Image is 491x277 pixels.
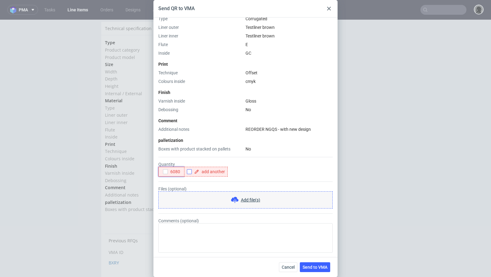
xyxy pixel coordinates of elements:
span: Add file(s) [241,197,260,203]
td: Height [105,63,195,70]
div: palletization [158,137,333,143]
span: No [197,158,203,164]
span: Testliner brown [245,25,275,30]
span: Offset [245,70,257,75]
span: REORDER NGQS - with new design [197,172,268,178]
td: Comment [105,164,195,172]
td: [DATE] [195,238,282,249]
span: Testliner brown [197,100,230,106]
a: BXRY [109,240,119,246]
div: Liner outer [158,24,243,30]
span: Offset [197,129,209,135]
td: Depth [105,56,195,63]
span: E [197,107,199,113]
span: GC [197,114,203,120]
span: REORDER NGQS - with new design [245,127,311,132]
div: Inside [158,50,243,56]
a: Download PDF [180,197,216,211]
div: Technique [158,70,243,76]
span: GC [245,51,251,56]
div: Comment [158,118,333,124]
td: Additional notes [105,172,195,179]
div: Type [158,16,243,22]
div: Boxes with product stacked on pallets [158,146,243,152]
td: Date sent [195,228,282,238]
div: Varnish inside [158,98,243,104]
span: cmyk [197,136,207,142]
div: Debossing [158,107,243,113]
td: Varnish inside [105,150,195,157]
td: Liner outer [105,92,195,99]
span: E [245,42,248,47]
textarea: Comments (optional) [158,223,333,253]
a: Edit specification [251,6,286,12]
td: Size [105,41,195,49]
label: Comments (optional) [158,218,333,253]
span: Gloss [197,150,208,156]
td: Technique [105,128,195,135]
span: Testliner brown [245,33,275,38]
td: VMA ID [109,228,195,238]
div: Liner inner [158,33,243,39]
td: Width [105,49,195,56]
td: Product category [105,27,195,34]
button: Cancel [279,262,297,272]
div: Print [158,61,333,67]
span: Mailer box (Fefco 427) [197,35,242,41]
td: Finish [105,143,195,150]
span: Testliner brown [197,92,230,98]
span: Send to VMA [303,265,327,269]
td: palletization [105,179,195,186]
td: Liner inner [105,99,195,107]
span: Cancel [282,265,295,269]
span: 100 mm [197,64,212,69]
span: cmyk [245,79,256,84]
div: Send QR to VMA [158,5,195,12]
span: 200 mm [197,49,212,55]
td: Boxes with product stacked on pallets [105,186,195,193]
span: Gloss [245,99,256,103]
div: Files (optional) [158,186,333,209]
button: Send to QMS [249,199,283,208]
button: Send to VMA [300,262,330,272]
span: Corrugated [245,16,267,21]
div: Finish [158,89,333,96]
div: Previous RFQs [105,214,286,228]
td: Print [105,121,195,128]
td: Material [105,77,195,85]
td: Internal / External [105,70,195,78]
div: Technical specification [101,2,290,16]
div: Additional notes [158,126,243,132]
span: No [197,187,203,193]
td: Type [105,85,195,92]
span: 170 mm [197,56,212,62]
td: Inside [105,114,195,121]
div: Colours inside [158,78,243,84]
span: 6080 [168,169,180,174]
div: Quantity [158,162,333,177]
td: Type [105,19,195,27]
td: Product model [105,34,195,41]
td: Flute [105,107,195,114]
span: No [245,107,251,112]
td: Colours inside [105,135,195,143]
span: No [245,146,251,151]
button: 6080 [158,167,184,177]
span: Internal [197,71,213,77]
span: Corrugated [197,27,220,33]
button: Send to VMA [216,199,249,208]
span: Corrugated [197,85,220,91]
td: Debossing [105,157,195,165]
div: Flute [158,41,243,48]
